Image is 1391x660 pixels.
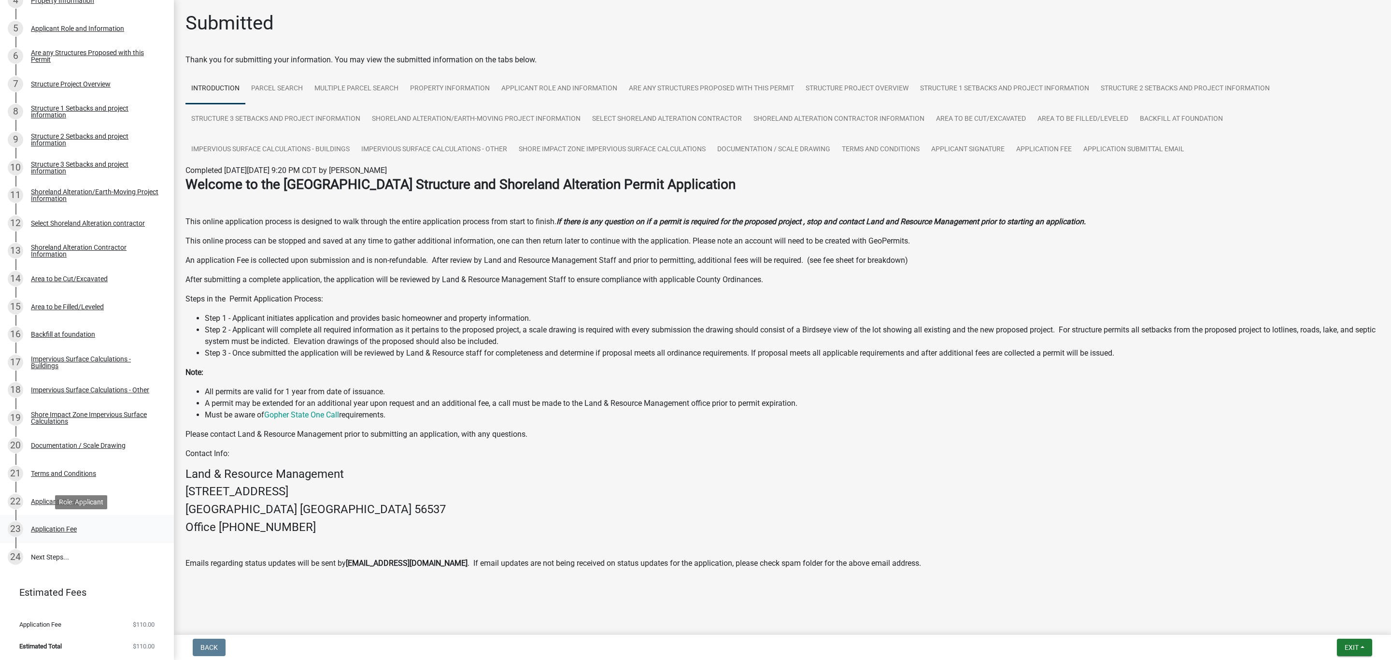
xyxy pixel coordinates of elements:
[1010,134,1078,165] a: Application Fee
[205,313,1379,324] li: Step 1 - Applicant initiates application and provides basic homeowner and property information.
[185,429,1379,440] p: Please contact Land & Resource Management prior to submitting an application, with any questions.
[556,217,1086,226] strong: If there is any question on if a permit is required for the proposed project , stop and contact L...
[31,220,145,227] div: Select Shoreland Alteration contractor
[185,255,1379,266] p: An application Fee is collected upon submission and is non-refundable. After review by Land and R...
[8,410,23,426] div: 19
[8,327,23,342] div: 16
[31,105,158,118] div: Structure 1 Setbacks and project information
[8,132,23,147] div: 9
[8,382,23,398] div: 18
[930,104,1032,135] a: Area to be Cut/Excavated
[185,104,366,135] a: Structure 3 Setbacks and project information
[8,494,23,509] div: 22
[185,176,736,192] strong: Welcome to the [GEOGRAPHIC_DATA] Structure and Shoreland Alteration Permit Application
[185,216,1379,228] p: This online application process is designed to walk through the entire application process from s...
[346,559,468,568] strong: [EMAIL_ADDRESS][DOMAIN_NAME]
[8,583,158,602] a: Estimated Fees
[55,495,107,509] div: Role: Applicant
[185,520,1379,534] h4: Office [PHONE_NUMBER]
[200,644,218,651] span: Back
[8,549,23,565] div: 24
[133,643,155,649] span: $110.00
[8,243,23,258] div: 13
[185,235,1379,247] p: This online process can be stopped and saved at any time to gather additional information, one ca...
[205,324,1379,347] li: Step 2 - Applicant will complete all required information as it pertains to the proposed project,...
[8,48,23,64] div: 6
[31,411,158,425] div: Shore Impact Zone Impervious Surface Calculations
[8,104,23,119] div: 8
[1345,644,1359,651] span: Exit
[31,244,158,258] div: Shoreland Alteration Contractor Information
[8,187,23,203] div: 11
[19,621,61,628] span: Application Fee
[8,76,23,92] div: 7
[31,81,111,87] div: Structure Project Overview
[185,134,355,165] a: Impervious Surface Calculations - Buildings
[185,166,387,175] span: Completed [DATE][DATE] 9:20 PM CDT by [PERSON_NAME]
[31,49,158,63] div: Are any Structures Proposed with this Permit
[1032,104,1134,135] a: Area to be Filled/Leveled
[8,271,23,287] div: 14
[133,621,155,628] span: $110.00
[31,25,124,32] div: Applicant Role and Information
[8,215,23,231] div: 12
[245,73,309,104] a: Parcel search
[8,21,23,36] div: 5
[711,134,836,165] a: Documentation / Scale Drawing
[1337,639,1372,656] button: Exit
[309,73,404,104] a: Multiple Parcel Search
[185,485,1379,499] h4: [STREET_ADDRESS]
[185,54,1379,66] div: Thank you for submitting your information. You may view the submitted information on the tabs below.
[193,639,226,656] button: Back
[836,134,925,165] a: Terms and Conditions
[185,274,1379,286] p: After submitting a complete application, the application will be reviewed by Land & Resource Mana...
[205,398,1379,409] li: A permit may be extended for an additional year upon request and an additional fee, a call must b...
[513,134,711,165] a: Shore Impact Zone Impervious Surface Calculations
[31,526,77,532] div: Application Fee
[404,73,496,104] a: Property Information
[31,303,104,310] div: Area to be Filled/Leveled
[185,293,1379,305] p: Steps in the Permit Application Process:
[8,160,23,175] div: 10
[31,442,126,449] div: Documentation / Scale Drawing
[31,133,158,146] div: Structure 2 Setbacks and project information
[31,331,95,338] div: Backfill at foundation
[748,104,930,135] a: Shoreland Alteration Contractor Information
[205,409,1379,421] li: Must be aware of requirements.
[264,410,339,419] a: Gopher State One Call
[366,104,586,135] a: Shoreland Alteration/Earth-Moving Project Information
[925,134,1010,165] a: Applicant Signature
[31,498,90,505] div: Applicant Signature
[31,470,96,477] div: Terms and Conditions
[8,466,23,481] div: 21
[31,161,158,174] div: Structure 3 Setbacks and project information
[31,188,158,202] div: Shoreland Alteration/Earth-Moving Project Information
[586,104,748,135] a: Select Shoreland Alteration contractor
[800,73,914,104] a: Structure Project Overview
[31,275,108,282] div: Area to be Cut/Excavated
[185,448,1379,459] p: Contact Info:
[185,73,245,104] a: Introduction
[185,12,274,35] h1: Submitted
[185,558,1379,569] p: Emails regarding status updates will be sent by . If email updates are not being received on stat...
[185,368,203,377] strong: Note:
[1134,104,1229,135] a: Backfill at foundation
[19,643,62,649] span: Estimated Total
[1078,134,1190,165] a: Application Submittal Email
[185,467,1379,481] h4: Land & Resource Management
[31,387,149,393] div: Impervious Surface Calculations - Other
[355,134,513,165] a: Impervious Surface Calculations - Other
[8,299,23,315] div: 15
[185,502,1379,517] h4: [GEOGRAPHIC_DATA] [GEOGRAPHIC_DATA] 56537
[8,355,23,370] div: 17
[8,438,23,453] div: 20
[623,73,800,104] a: Are any Structures Proposed with this Permit
[914,73,1095,104] a: Structure 1 Setbacks and project information
[496,73,623,104] a: Applicant Role and Information
[8,521,23,537] div: 23
[1095,73,1276,104] a: Structure 2 Setbacks and project information
[205,386,1379,398] li: All permits are valid for 1 year from date of issuance.
[31,356,158,369] div: Impervious Surface Calculations - Buildings
[205,347,1379,359] li: Step 3 - Once submitted the application will be reviewed by Land & Resource staff for completenes...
